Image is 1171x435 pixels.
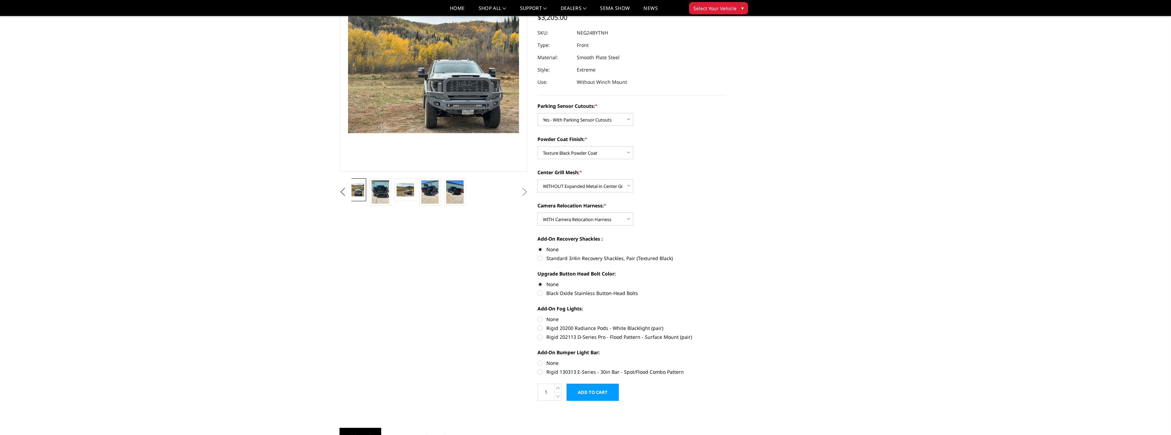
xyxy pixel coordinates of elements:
dt: Use: [537,76,572,88]
dd: Smooth Plate Steel [577,51,620,64]
iframe: Chat Widget [1137,402,1171,435]
span: ▾ [741,4,744,12]
label: Camera Relocation Harness: [537,202,726,209]
label: Black Oxide Stainless Button-Head Bolts [537,290,726,297]
button: Next [519,187,530,197]
label: Add-On Fog Lights: [537,305,726,312]
dd: NEG24BYTNH [577,27,608,39]
label: Rigid 20200 Radiance Pods - White Blacklight (pair) [537,324,726,332]
dd: Front [577,39,589,51]
a: Dealers [561,6,587,16]
dd: Extreme [577,64,596,76]
button: Select Your Vehicle [689,2,748,14]
dt: Type: [537,39,572,51]
input: Add to Cart [567,384,619,401]
a: SEMA Show [600,6,630,16]
dt: Style: [537,64,572,76]
dd: Without Winch Mount [577,76,627,88]
img: 2024-2025 GMC 2500-3500 - Freedom Series - Extreme Front Bumper [397,183,414,196]
label: Parking Sensor Cutouts: [537,102,726,110]
label: Add-On Bumper Light Bar: [537,349,726,356]
label: None [537,281,726,288]
a: Support [520,6,547,16]
button: Previous [338,187,348,197]
span: $3,205.00 [537,13,567,22]
label: Rigid 202113 D-Series Pro - Flood Pattern - Surface Mount (pair) [537,333,726,341]
label: Rigid 130313 E-Series - 30in Bar - Spot/Flood Combo Pattern [537,368,726,375]
span: Select Your Vehicle [693,5,736,12]
img: 2024-2025 GMC 2500-3500 - Freedom Series - Extreme Front Bumper [446,180,464,204]
label: Powder Coat Finish: [537,136,726,143]
a: shop all [479,6,506,16]
img: 2024-2025 GMC 2500-3500 - Freedom Series - Extreme Front Bumper [347,183,364,196]
label: Center Grill Mesh: [537,169,726,176]
label: Add-On Recovery Shackles : [537,235,726,242]
dt: Material: [537,51,572,64]
label: None [537,359,726,367]
label: None [537,246,726,253]
dt: SKU: [537,27,572,39]
label: None [537,316,726,323]
img: 2024-2025 GMC 2500-3500 - Freedom Series - Extreme Front Bumper [421,180,439,204]
label: Standard 3/4in Recovery Shackles, Pair (Textured Black) [537,255,726,262]
a: Home [450,6,465,16]
a: News [643,6,657,16]
img: 2024-2025 GMC 2500-3500 - Freedom Series - Extreme Front Bumper [372,180,389,204]
label: Upgrade Button Head Bolt Color: [537,270,726,277]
